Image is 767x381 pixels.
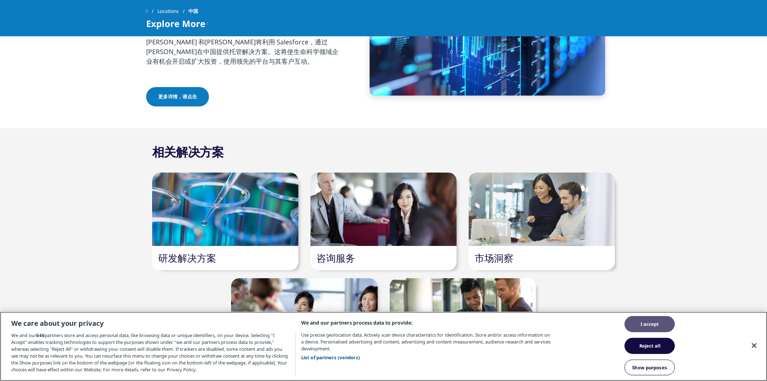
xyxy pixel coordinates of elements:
a: Locations [157,4,188,19]
button: I accept [624,316,675,332]
button: Reject all [624,338,675,354]
span: 646 [36,332,45,338]
p: Use precise geolocation data. Actively scan device characteristics for identification. Store and/... [301,331,552,361]
a: 更多详情，请点击 [146,87,209,106]
button: Close [745,337,763,354]
button: Show purposes [624,360,675,376]
p: 2023 年 1 月31日， IQVIA™艾昆纬（纽交所代码：IQV）宣布与阿里云达成协议，在中国开展首个生命科学领域的合作。[PERSON_NAME] 和[PERSON_NAME]将利用 Sa... [146,18,341,71]
button: List of partners (vendors) [301,354,360,361]
a: 咨询服务 [316,251,355,264]
h3: We and our partners process data to provide: [301,319,552,327]
a: 市场洞察 [475,251,513,264]
span: 更多详情，请点击 [158,93,197,100]
h2: We care about your privacy [11,319,289,328]
a: 研发解决方案 [158,251,216,264]
div: We and our partners store and access personal data, like browsing data or unique identifiers, on ... [11,332,296,378]
h2: 相关解决方案 [152,144,224,160]
span: Explore More [146,19,205,28]
span: 中国 [188,4,198,19]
